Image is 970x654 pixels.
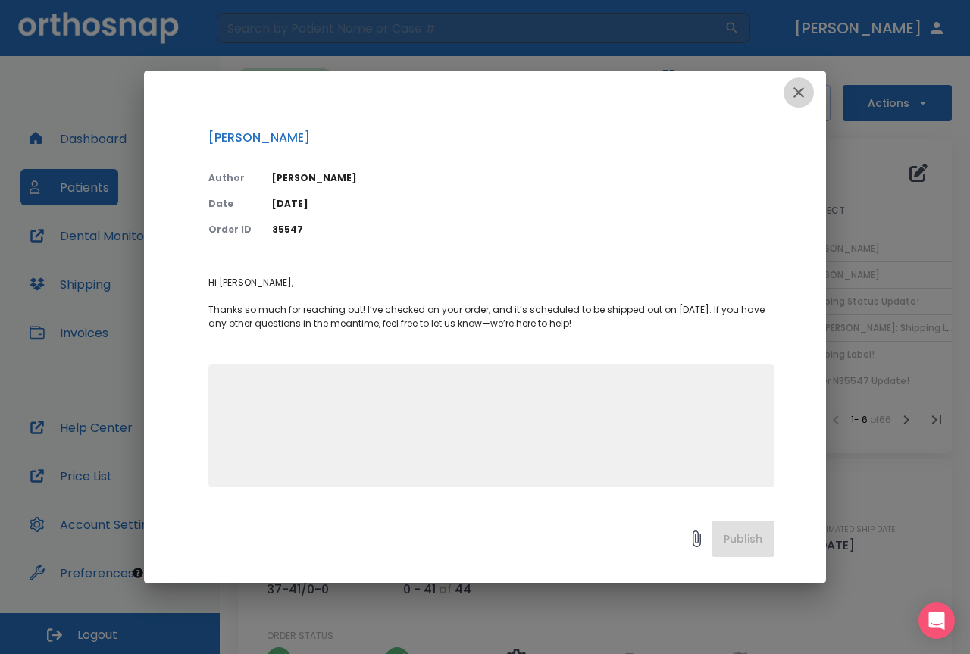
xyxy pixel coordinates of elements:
p: Author [208,171,254,185]
p: [PERSON_NAME] [272,171,774,185]
p: Date [208,197,254,211]
p: Hi [PERSON_NAME], Thanks so much for reaching out! I’ve checked on your order, and it’s scheduled... [208,276,774,330]
p: [PERSON_NAME] [208,129,774,147]
div: Open Intercom Messenger [918,602,955,639]
p: 35547 [272,223,774,236]
p: Order ID [208,223,254,236]
p: [DATE] [272,197,774,211]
